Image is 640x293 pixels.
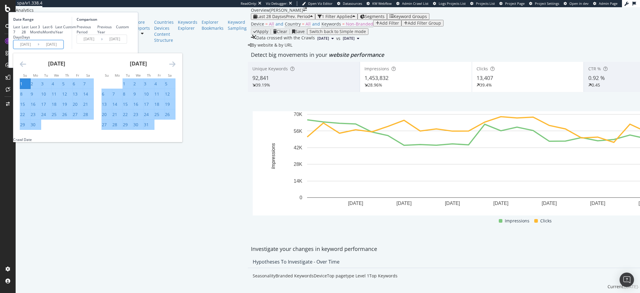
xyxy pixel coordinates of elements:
[112,91,115,97] div: 7
[30,24,43,35] div: Last 3 Months
[290,28,307,35] button: Save
[103,35,127,43] input: End Date
[144,109,154,120] td: Selected. Thursday, October 24, 2024
[402,1,428,6] span: Admin Crawl List
[144,122,149,128] div: 31
[154,79,165,89] td: Selected. Friday, October 4, 2024
[165,111,170,118] div: 26
[252,74,269,81] span: 92,841
[144,99,154,109] td: Selected. Thursday, October 17, 2024
[257,14,282,19] span: Last 28 Days
[62,111,67,118] div: 26
[41,101,46,107] div: 17
[63,24,76,29] div: Custom
[41,99,51,109] td: Selected. Tuesday, September 17, 2024
[33,73,38,78] small: Mo
[102,91,104,97] div: 6
[123,79,133,89] td: Selected. Tuesday, October 1, 2024
[294,145,303,150] text: 42K
[115,73,120,78] small: Mo
[133,99,144,109] td: Selected. Wednesday, October 16, 2024
[608,284,624,290] div: Current:
[154,111,159,118] div: 25
[373,20,401,26] button: Add Filter
[480,82,492,88] div: 39.4%
[348,200,363,206] text: [DATE]
[41,111,46,118] div: 24
[154,25,174,31] div: Devices
[322,14,352,19] div: 1 Filter Applied
[73,111,78,118] div: 27
[77,24,98,35] div: Previous Period
[43,24,55,35] div: Last 6 Months
[364,66,389,72] span: Impressions
[251,21,264,27] span: Device
[72,109,83,120] td: Selected. Friday, September 27, 2024
[123,99,133,109] td: Selected. Tuesday, October 15, 2024
[123,89,133,99] td: Selected. Tuesday, October 8, 2024
[44,73,48,78] small: Tu
[251,13,315,20] button: Last 28 DaysvsPrev. Period
[83,79,93,89] td: Selected. Saturday, September 7, 2024
[39,40,63,49] input: End Date
[52,101,56,107] div: 18
[102,89,112,99] td: Selected. Sunday, October 6, 2024
[477,74,493,81] span: 13,407
[20,79,30,89] td: Selected as start date. Sunday, September 1, 2024
[401,20,443,26] button: Add Filter Group
[62,91,67,97] div: 12
[20,109,30,120] td: Selected. Sunday, September 22, 2024
[397,200,412,206] text: [DATE]
[41,109,51,120] td: Selected. Tuesday, September 24, 2024
[588,66,601,72] span: CTR %
[20,99,30,109] td: Selected. Sunday, September 15, 2024
[309,29,366,34] div: Switch back to Simple mode
[22,24,30,40] div: Last 28 Days
[505,217,529,224] span: Impressions
[62,89,72,99] td: Selected. Thursday, September 12, 2024
[83,91,88,97] div: 14
[340,35,362,42] button: [DATE]
[266,1,288,6] div: Viz Debugger:
[20,111,25,118] div: 22
[315,35,336,42] button: [DATE]
[134,19,150,31] a: More Reports
[83,99,93,109] td: Selected. Saturday, September 21, 2024
[285,21,301,27] span: Country
[505,1,525,6] span: Project Page
[367,1,392,6] a: KW Webflow
[123,122,128,128] div: 29
[31,111,35,118] div: 23
[302,1,333,6] a: Open Viz Editor
[154,81,157,87] div: 4
[123,109,133,120] td: Selected. Tuesday, October 22, 2024
[72,89,83,99] td: Selected. Friday, September 13, 2024
[72,99,83,109] td: Selected. Friday, September 20, 2024
[73,101,78,107] div: 20
[202,19,224,31] a: Explorer Bookmarks
[368,82,382,88] div: 28.96%
[133,122,138,128] div: 30
[433,1,466,6] a: Logs Projects List
[476,1,495,6] span: Projects List
[112,99,123,109] td: Selected. Monday, October 14, 2024
[312,21,320,27] span: and
[342,21,345,27] span: =
[154,101,159,107] div: 18
[102,101,107,107] div: 13
[588,74,605,81] span: 0.92 %
[83,81,86,87] div: 7
[178,19,197,31] a: Keywords Explorer
[41,81,44,87] div: 3
[439,1,466,6] span: Logs Projects List
[294,112,303,117] text: 70K
[112,101,117,107] div: 14
[20,120,30,130] td: Selected. Sunday, September 29, 2024
[154,37,174,43] div: Structure
[41,89,51,99] td: Selected. Tuesday, September 10, 2024
[271,28,290,35] button: Clear
[294,162,303,167] text: 28K
[30,109,41,120] td: Selected. Monday, September 23, 2024
[314,273,327,279] div: Device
